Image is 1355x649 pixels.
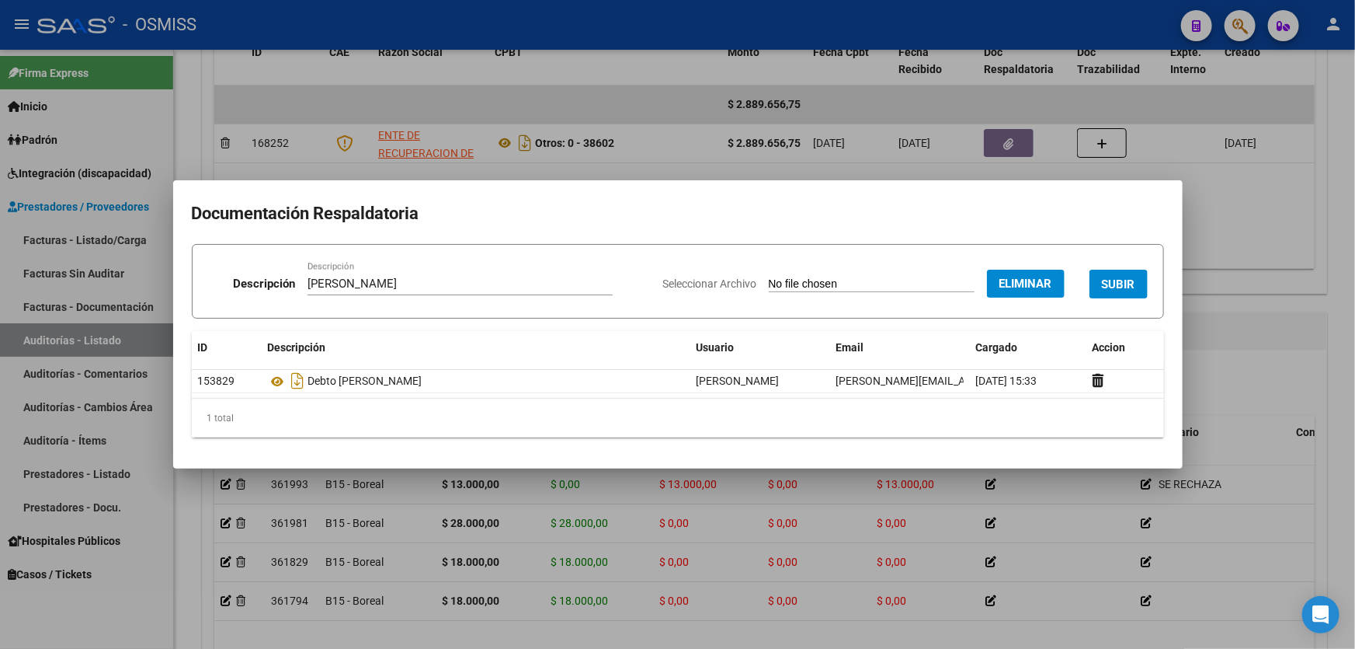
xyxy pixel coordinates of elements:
[288,368,308,393] i: Descargar documento
[192,199,1164,229] h2: Documentación Respaldatoria
[697,375,780,387] span: [PERSON_NAME]
[970,331,1086,365] datatable-header-cell: Cargado
[198,341,208,354] span: ID
[830,331,970,365] datatable-header-cell: Email
[268,341,326,354] span: Descripción
[262,331,690,365] datatable-header-cell: Descripción
[192,331,262,365] datatable-header-cell: ID
[690,331,830,365] datatable-header-cell: Usuario
[999,277,1052,291] span: Eliminar
[976,375,1037,387] span: [DATE] 15:33
[1302,596,1339,633] div: Open Intercom Messenger
[1086,331,1164,365] datatable-header-cell: Accion
[663,277,757,290] span: Seleccionar Archivo
[987,270,1065,298] button: Eliminar
[233,275,295,293] p: Descripción
[1102,277,1135,291] span: SUBIR
[976,341,1018,354] span: Cargado
[1089,270,1148,298] button: SUBIR
[1093,341,1126,354] span: Accion
[268,368,684,393] div: Debto [PERSON_NAME]
[198,375,235,387] span: 153829
[836,341,864,354] span: Email
[836,375,1175,387] span: [PERSON_NAME][EMAIL_ADDRESS][PERSON_NAME][DOMAIN_NAME]
[192,399,1164,438] div: 1 total
[697,341,735,354] span: Usuario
